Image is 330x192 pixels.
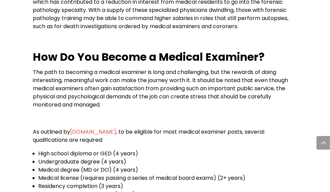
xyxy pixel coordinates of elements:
[70,128,116,136] a: [DOMAIN_NAME]
[39,150,138,157] span: High school diploma or GED (4 years)
[39,158,127,166] span: Undergraduate degree (4 years)
[33,128,265,144] span: , to be eligible for most medical examiner posts, several qualifications are required:
[39,166,138,174] span: Medical degree (MD or DO) (4 years)
[33,68,288,109] span: The path to becoming a medical examiner is long and challenging, but the rewards of doing interes...
[39,182,124,190] span: Residency completion (3 years)
[39,174,246,182] span: Medical license (requires passing a series of medical board exams) (2+ years)
[33,128,70,136] span: As outlined by
[33,49,265,64] b: How Do You Become a Medical Examiner?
